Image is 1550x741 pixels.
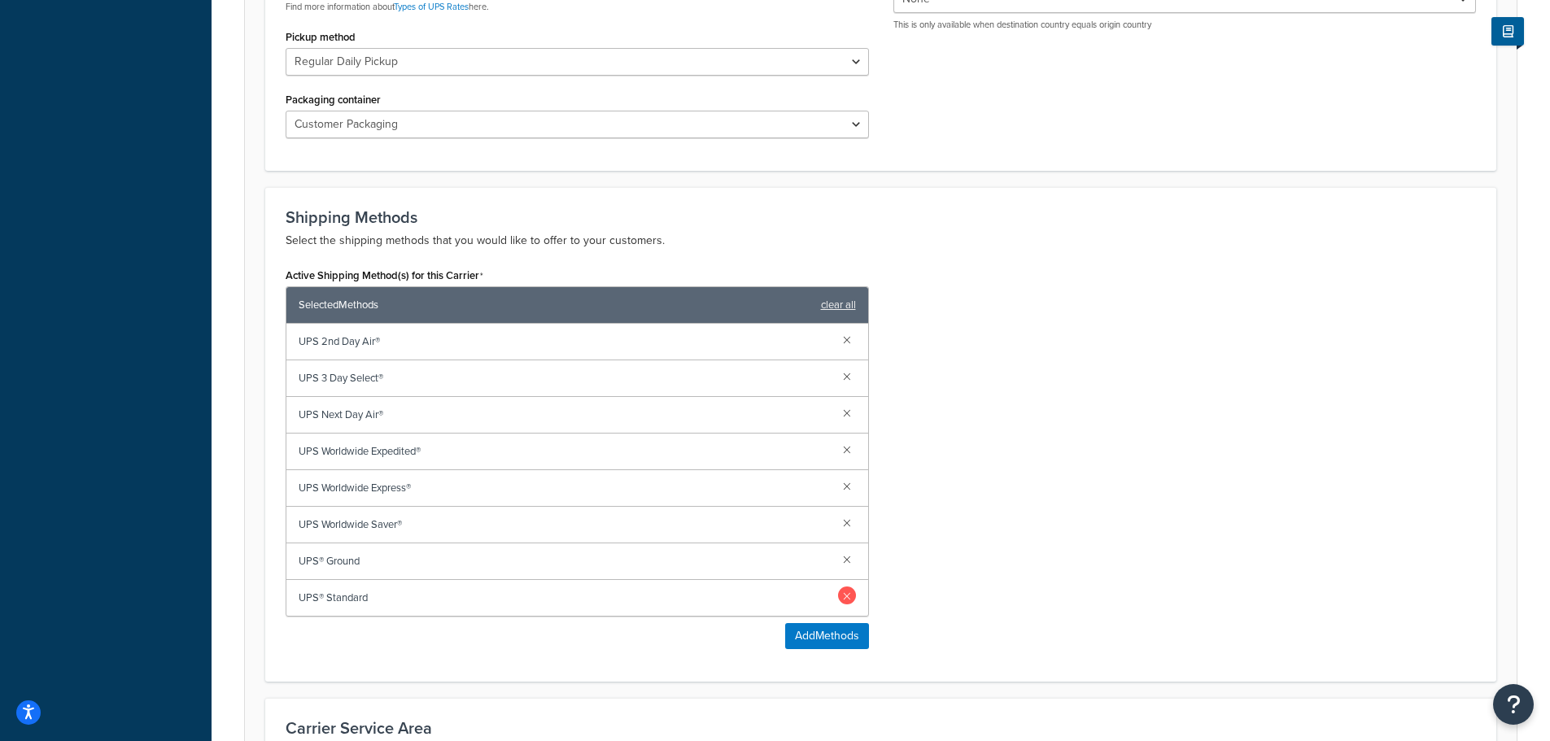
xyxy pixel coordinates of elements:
h3: Shipping Methods [286,208,1476,226]
span: UPS 2nd Day Air® [299,330,830,353]
span: UPS Worldwide Express® [299,477,830,499]
button: AddMethods [785,623,869,649]
button: Open Resource Center [1493,684,1534,725]
h3: Carrier Service Area [286,719,1476,737]
span: UPS 3 Day Select® [299,367,830,390]
label: Packaging container [286,94,381,106]
span: UPS® Ground [299,550,830,573]
button: Show Help Docs [1491,17,1524,46]
p: Select the shipping methods that you would like to offer to your customers. [286,231,1476,251]
p: Find more information about here. [286,1,869,13]
span: UPS Next Day Air® [299,403,830,426]
label: Pickup method [286,31,356,43]
a: clear all [821,294,856,316]
span: UPS Worldwide Expedited® [299,440,830,463]
span: UPS® Standard [299,586,830,609]
label: Active Shipping Method(s) for this Carrier [286,269,483,282]
span: UPS Worldwide Saver® [299,513,830,536]
span: Selected Methods [299,294,813,316]
p: This is only available when destination country equals origin country [893,19,1477,31]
